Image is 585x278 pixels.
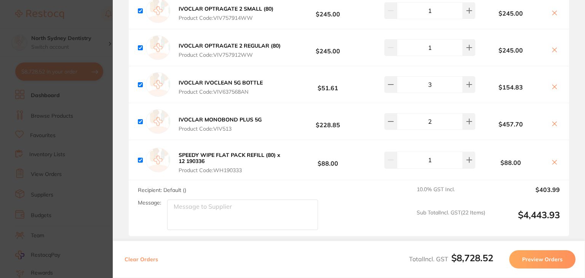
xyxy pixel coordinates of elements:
[176,152,286,174] button: SPEEDY WIPE FLAT PACK REFILL (80) x 12 190336 Product Code:WH190333
[286,78,370,92] b: $51.61
[122,250,160,268] button: Clear Orders
[475,84,546,91] b: $154.83
[146,35,170,60] img: empty.jpg
[179,167,283,173] span: Product Code: WH190333
[179,5,273,12] b: IVOCLAR OPTRAGATE 2 SMALL (80)
[509,250,575,268] button: Preview Orders
[146,148,170,172] img: empty.jpg
[475,159,546,166] b: $88.00
[138,187,186,193] span: Recipient: Default ( )
[179,152,280,165] b: SPEEDY WIPE FLAT PACK REFILL (80) x 12 190336
[176,5,276,21] button: IVOCLAR OPTRAGATE 2 SMALL (80) Product Code:VIV757914WW
[176,116,264,132] button: IVOCLAR MONOBOND PLUS 5G Product Code:VIV513
[409,255,493,263] span: Total Incl. GST
[179,15,273,21] span: Product Code: VIV757914WW
[475,47,546,54] b: $245.00
[286,115,370,129] b: $228.85
[286,153,370,167] b: $88.00
[176,42,283,58] button: IVOCLAR OPTRAGATE 2 REGULAR (80) Product Code:VIV757912WW
[475,121,546,128] b: $457.70
[176,79,265,95] button: IVOCLAR IVOCLEAN 5G BOTTLE Product Code:VIV637568AN
[417,186,485,203] span: 10.0 % GST Incl.
[138,200,161,206] label: Message:
[417,209,485,230] span: Sub Total Incl. GST ( 22 Items)
[146,109,170,134] img: empty.jpg
[286,41,370,55] b: $245.00
[179,116,262,123] b: IVOCLAR MONOBOND PLUS 5G
[451,252,493,264] b: $8,728.52
[179,42,281,49] b: IVOCLAR OPTRAGATE 2 REGULAR (80)
[179,52,281,58] span: Product Code: VIV757912WW
[475,10,546,17] b: $245.00
[286,4,370,18] b: $245.00
[491,186,560,203] output: $403.99
[179,126,262,132] span: Product Code: VIV513
[491,209,560,230] output: $4,443.93
[146,72,170,97] img: empty.jpg
[179,79,263,86] b: IVOCLAR IVOCLEAN 5G BOTTLE
[179,89,263,95] span: Product Code: VIV637568AN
